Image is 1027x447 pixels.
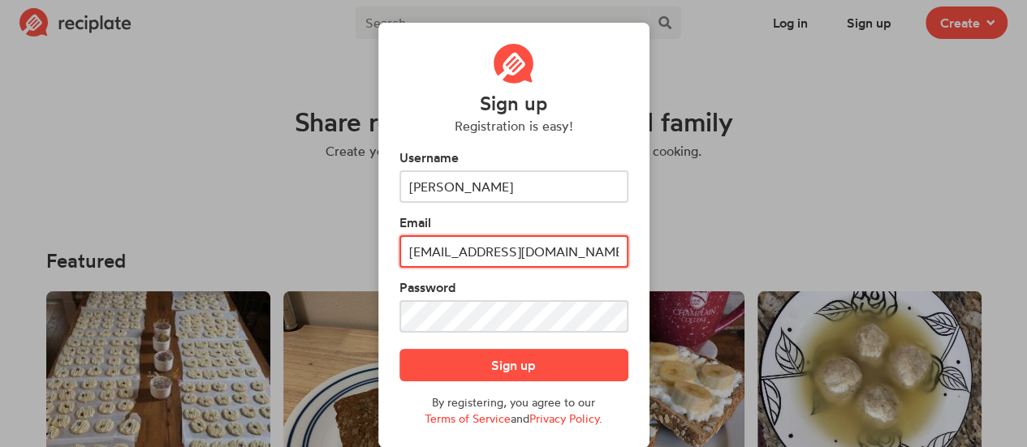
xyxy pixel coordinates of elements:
label: Email [399,213,628,232]
h4: Sign up [480,92,547,114]
label: Username [399,148,628,167]
p: By registering, you agree to our and . [399,394,628,427]
a: Privacy Policy [529,411,599,425]
img: Reciplate [494,44,534,84]
label: Password [399,277,628,297]
h6: Registration is easy! [455,118,573,134]
button: Sign up [399,349,628,381]
a: Terms of Service [425,411,511,425]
